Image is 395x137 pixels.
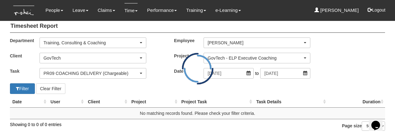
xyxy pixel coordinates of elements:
a: Time [125,3,138,18]
a: People [45,3,63,17]
label: Date [169,68,199,74]
th: Project : activate to sort column ascending [129,96,179,108]
label: Page size [342,121,385,131]
a: Training [186,3,206,17]
label: Client [5,53,35,59]
h4: Timesheet Report [10,20,385,33]
input: d/m/yyyy [204,68,254,79]
select: Page size [362,121,385,131]
a: [PERSON_NAME] [314,3,359,17]
div: Training, Consulting & Coaching [44,40,139,46]
span: to [254,68,261,79]
a: Claims [98,3,115,17]
a: e-Learning [215,3,241,17]
th: Date : activate to sort column ascending [10,96,48,108]
div: PR09 COACHING DELIVERY (Chargeable) [44,70,139,76]
label: Task [5,68,35,74]
th: Duration : activate to sort column ascending [327,96,385,108]
th: Client : activate to sort column ascending [85,96,129,108]
div: GovTech - ELP Executive Coaching [208,55,303,61]
label: Department [5,37,35,44]
a: Leave [73,3,88,17]
a: Performance [147,3,177,17]
td: No matching records found. Please check your filter criteria. [10,107,385,119]
label: Employee [169,37,199,44]
input: d/m/yyyy [260,68,310,79]
th: Task Details : activate to sort column ascending [254,96,327,108]
iframe: chat widget [369,112,389,131]
button: Training, Consulting & Coaching [40,37,146,48]
button: Logout [363,2,390,17]
th: Project Task : activate to sort column ascending [179,96,254,108]
button: GovTech [40,53,146,63]
button: GovTech - ELP Executive Coaching [204,53,310,63]
div: GovTech [44,55,139,61]
button: PR09 COACHING DELIVERY (Chargeable) [40,68,146,79]
div: [PERSON_NAME] [208,40,303,46]
label: Project [169,53,199,59]
button: Clear Filter [36,83,65,94]
button: [PERSON_NAME] [204,37,310,48]
button: Filter [10,83,35,94]
th: User : activate to sort column ascending [48,96,85,108]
